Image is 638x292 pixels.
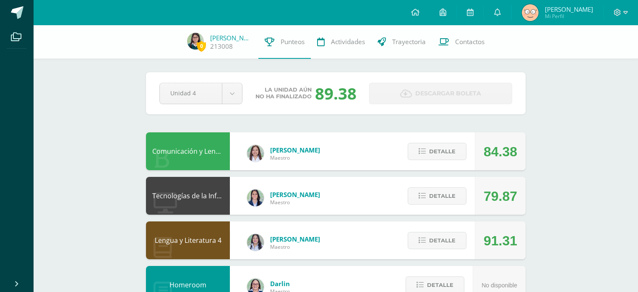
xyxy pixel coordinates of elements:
a: 213008 [210,42,233,51]
div: 91.31 [484,222,517,260]
div: 89.38 [315,82,357,104]
span: Trayectoria [392,37,426,46]
span: [PERSON_NAME] [545,5,593,13]
span: Detalle [429,233,456,248]
span: Mi Perfil [545,13,593,20]
a: [PERSON_NAME] de [210,34,252,42]
a: Unidad 4 [160,83,242,104]
button: Detalle [408,143,466,160]
span: Descargar boleta [415,83,481,104]
span: [PERSON_NAME] [270,190,320,199]
img: 7489ccb779e23ff9f2c3e89c21f82ed0.png [247,189,264,206]
button: Detalle [408,232,466,249]
span: Contactos [455,37,484,46]
span: Detalle [429,144,456,159]
div: Lengua y Literatura 4 [146,221,230,259]
a: Trayectoria [371,25,432,59]
span: Maestro [270,154,320,161]
a: Contactos [432,25,491,59]
img: acecb51a315cac2de2e3deefdb732c9f.png [247,145,264,162]
div: 79.87 [484,177,517,215]
span: Maestro [270,199,320,206]
div: Comunicación y Lenguaje L3 Inglés 4 [146,132,230,170]
a: Punteos [258,25,311,59]
span: Darlin [270,279,290,288]
span: Detalle [429,188,456,204]
img: df6a3bad71d85cf97c4a6d1acf904499.png [247,234,264,251]
button: Detalle [408,187,466,205]
div: Tecnologías de la Información y la Comunicación 4 [146,177,230,215]
span: La unidad aún no ha finalizado [255,87,312,100]
span: Actividades [331,37,365,46]
span: Maestro [270,243,320,250]
div: 84.38 [484,133,517,171]
span: [PERSON_NAME] [270,146,320,154]
img: ec776638e2b37e158411211b4036a738.png [522,4,539,21]
span: No disponible [482,282,517,289]
img: d767a28e0159f41e94eb54805d237cff.png [187,33,204,50]
span: Punteos [281,37,305,46]
span: [PERSON_NAME] [270,235,320,243]
a: Actividades [311,25,371,59]
span: Unidad 4 [170,83,211,103]
span: 0 [197,41,206,51]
